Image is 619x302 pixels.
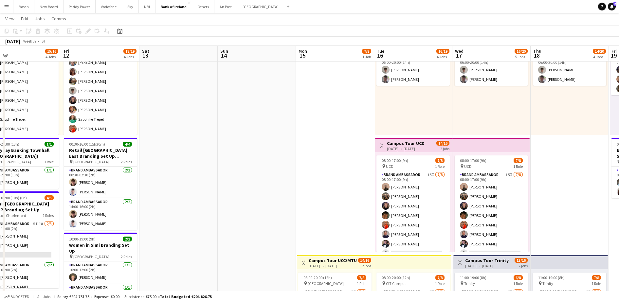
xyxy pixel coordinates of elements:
[45,195,54,200] span: 4/5
[514,275,523,280] span: 6/8
[357,281,366,286] span: 1 Role
[214,0,237,13] button: An Post
[41,39,46,44] div: IST
[96,0,122,13] button: Vodafone
[542,281,553,286] span: Trinity
[592,275,601,280] span: 7/8
[34,0,64,13] button: New Board
[298,52,307,59] span: 15
[64,167,137,198] app-card-role: Brand Ambassador2/200:30-02:30 (2h)[PERSON_NAME][PERSON_NAME]
[533,48,541,54] span: Thu
[21,16,28,22] span: Edit
[22,39,38,44] span: Week 37
[64,138,137,230] app-job-card: 00:30-16:00 (15h30m)4/4Retail [GEOGRAPHIC_DATA] East Branding Set Up ([GEOGRAPHIC_DATA]) [GEOGRAP...
[533,38,606,86] app-job-card: 06:00-20:00 (14h)2/2 Tullamore1 RoleBrand Ambassador2/206:00-20:00 (14h)[PERSON_NAME][PERSON_NAME]
[382,275,410,280] span: 08:00-20:00 (12h)
[69,142,105,147] span: 00:30-16:00 (15h30m)
[64,242,137,254] h3: Women in Simi Branding Set Up
[64,38,137,135] app-job-card: 08:00-18:00 (10h)8/8 [GEOGRAPHIC_DATA]1 RoleBrand Ambassador8/808:00-18:00 (10h)[PERSON_NAME][PER...
[5,16,14,22] span: View
[3,14,17,23] a: View
[45,142,54,147] span: 1/1
[45,49,58,54] span: 15/16
[219,52,228,59] span: 14
[460,275,486,280] span: 11:00-19:00 (8h)
[608,3,616,10] a: 2
[613,2,616,6] span: 2
[435,158,445,163] span: 7/8
[309,263,357,268] div: [DATE] → [DATE]
[533,54,606,86] app-card-role: Brand Ambassador2/206:00-20:00 (14h)[PERSON_NAME][PERSON_NAME]
[123,49,137,54] span: 18/19
[382,158,408,163] span: 08:00-17:00 (9h)
[610,52,617,59] span: 19
[435,281,445,286] span: 1 Role
[436,49,449,54] span: 16/19
[376,171,450,260] app-card-role: Brand Ambassador15I7/808:00-17:00 (9h)[PERSON_NAME][PERSON_NAME][PERSON_NAME][PERSON_NAME][PERSON...
[123,142,132,147] span: 4/4
[454,52,464,59] span: 17
[436,141,449,146] span: 14/16
[35,16,45,22] span: Jobs
[57,294,212,299] div: Salary €204 751.75 + Expenses €0.00 + Subsistence €75.00 =
[386,281,406,286] span: CIT Campus
[519,263,528,268] div: 2 jobs
[299,48,307,54] span: Mon
[3,293,30,300] button: Budgeted
[358,258,371,263] span: 14/16
[513,164,523,169] span: 1 Role
[122,0,139,13] button: Sky
[237,0,284,13] button: [GEOGRAPHIC_DATA]
[357,275,366,280] span: 7/8
[387,140,425,146] h3: Campus Tour UCD
[593,54,606,59] div: 4 Jobs
[121,159,132,164] span: 2 Roles
[376,155,450,252] app-job-card: 08:00-17:00 (9h)7/8 UCD1 RoleBrand Ambassador15I7/808:00-17:00 (9h)[PERSON_NAME][PERSON_NAME][PER...
[435,275,445,280] span: 7/8
[155,0,192,13] button: Bank of Ireland
[141,52,149,59] span: 13
[46,54,58,59] div: 4 Jobs
[515,54,527,59] div: 5 Jobs
[63,52,69,59] span: 12
[124,54,136,59] div: 4 Jobs
[64,46,137,135] app-card-role: Brand Ambassador8/808:00-18:00 (10h)[PERSON_NAME][PERSON_NAME][PERSON_NAME][PERSON_NAME][PERSON_N...
[460,158,486,163] span: 08:00-17:00 (9h)
[455,38,528,86] div: 06:00-20:00 (14h)2/2 Tullamore1 RoleBrand Ambassador2/206:00-20:00 (14h)[PERSON_NAME][PERSON_NAME]
[5,38,20,44] div: [DATE]
[455,155,528,252] app-job-card: 08:00-17:00 (9h)7/8 UCD1 RoleBrand Ambassador15I7/808:00-17:00 (9h)[PERSON_NAME][PERSON_NAME][PER...
[464,164,472,169] span: UCD
[73,254,109,259] span: [GEOGRAPHIC_DATA]
[376,52,384,59] span: 16
[435,164,445,169] span: 1 Role
[455,48,464,54] span: Wed
[386,164,393,169] span: UCD
[515,49,528,54] span: 16/20
[376,38,450,86] div: 06:00-20:00 (14h)2/2 Tullamore1 RoleBrand Ambassador2/206:00-20:00 (14h)[PERSON_NAME][PERSON_NAME]
[64,48,69,54] span: Fri
[465,258,509,263] h3: Campus Tour Trinity
[192,0,214,13] button: Others
[123,237,132,241] span: 2/2
[592,281,601,286] span: 1 Role
[43,213,54,218] span: 2 Roles
[538,275,565,280] span: 11:00-19:00 (8h)
[49,14,69,23] a: Comms
[303,275,332,280] span: 08:00-20:00 (12h)
[69,237,96,241] span: 10:00-19:00 (9h)
[220,48,228,54] span: Sun
[440,146,449,151] div: 2 jobs
[593,49,606,54] span: 14/20
[64,0,96,13] button: Paddy Power
[362,49,371,54] span: 7/8
[64,147,137,159] h3: Retail [GEOGRAPHIC_DATA] East Branding Set Up ([GEOGRAPHIC_DATA])
[464,281,475,286] span: Trinity
[362,54,371,59] div: 1 Job
[121,254,132,259] span: 2 Roles
[36,294,52,299] span: All jobs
